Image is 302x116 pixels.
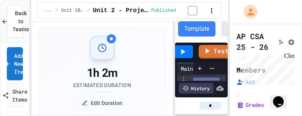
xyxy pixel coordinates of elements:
[61,8,84,14] span: Unit 1B Projects
[177,76,186,114] div: 1
[239,52,294,85] iframe: chat widget
[13,10,29,33] span: Back to Teams
[236,65,266,75] h2: Members
[44,8,52,14] span: ...
[222,21,269,37] button: Solution
[55,8,58,14] span: /
[178,21,215,37] button: Template
[179,6,206,15] input: publish toggle
[288,37,295,46] button: Assignment Settings
[87,8,90,14] span: /
[177,65,212,73] div: Main.java
[93,6,148,15] span: Unit 2 - Project A - My Shape
[73,66,131,80] div: 1h 2m
[236,78,255,86] button: Add
[73,81,131,89] div: Estimated Duration
[270,86,294,108] iframe: chat widget
[236,101,264,109] button: Grades
[74,95,130,111] button: Edit Duration
[7,83,23,108] a: Share Items
[3,3,53,48] div: Chat with us now!Close
[199,45,236,59] a: Tests
[236,31,274,52] h1: AP CSA 25 - 26
[236,3,259,21] div: My Account
[7,47,23,80] a: Add New Item
[277,37,284,46] button: Click to see fork details
[151,8,176,14] span: Published
[236,89,240,98] span: |
[151,6,206,15] div: Content is published and visible to students
[179,83,214,94] div: History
